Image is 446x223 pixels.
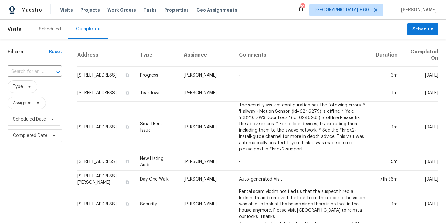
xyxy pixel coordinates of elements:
[315,7,369,13] span: [GEOGRAPHIC_DATA] + 60
[124,72,130,78] button: Copy Address
[371,44,403,67] th: Duration
[399,7,437,13] span: [PERSON_NAME]
[77,188,135,220] td: [STREET_ADDRESS]
[54,68,63,76] button: Open
[135,67,179,84] td: Progress
[13,84,23,90] span: Type
[76,26,101,32] div: Completed
[234,44,371,67] th: Comments
[135,44,179,67] th: Type
[403,188,439,220] td: [DATE]
[124,90,130,95] button: Copy Address
[234,102,371,153] td: The security system configuration has the following errors: * 'Hallway - Motion Sensor' (id=62462...
[371,84,403,102] td: 1m
[124,159,130,164] button: Copy Address
[234,188,371,220] td: Rental scam victim notified us that the suspect hired a locksmith and removed the lock from the d...
[77,153,135,171] td: [STREET_ADDRESS]
[77,84,135,102] td: [STREET_ADDRESS]
[234,67,371,84] td: -
[407,23,438,36] button: Schedule
[124,179,130,185] button: Copy Address
[77,102,135,153] td: [STREET_ADDRESS]
[8,67,44,77] input: Search for an address...
[135,102,179,153] td: SmartRent Issue
[403,44,439,67] th: Completed On
[13,116,46,122] span: Scheduled Date
[403,171,439,188] td: [DATE]
[80,7,100,13] span: Projects
[403,84,439,102] td: [DATE]
[77,67,135,84] td: [STREET_ADDRESS]
[13,133,47,139] span: Completed Date
[77,44,135,67] th: Address
[234,171,371,188] td: Auto-generated Visit
[412,25,433,33] span: Schedule
[371,67,403,84] td: 3m
[403,67,439,84] td: [DATE]
[135,153,179,171] td: New Listing Audit
[234,153,371,171] td: -
[8,22,21,36] span: Visits
[21,7,42,13] span: Maestro
[371,171,403,188] td: 71h 36m
[60,7,73,13] span: Visits
[403,102,439,153] td: [DATE]
[403,153,439,171] td: [DATE]
[234,84,371,102] td: -
[179,102,234,153] td: [PERSON_NAME]
[179,188,234,220] td: [PERSON_NAME]
[179,84,234,102] td: [PERSON_NAME]
[371,188,403,220] td: 1m
[179,44,234,67] th: Assignee
[124,201,130,207] button: Copy Address
[77,171,135,188] td: [STREET_ADDRESS][PERSON_NAME]
[39,26,61,32] div: Scheduled
[371,102,403,153] td: 1m
[135,171,179,188] td: Day One Walk
[300,4,305,10] div: 797
[196,7,237,13] span: Geo Assignments
[179,67,234,84] td: [PERSON_NAME]
[124,124,130,130] button: Copy Address
[144,8,157,12] span: Tasks
[135,84,179,102] td: Teardown
[49,49,62,55] div: Reset
[13,100,31,106] span: Assignee
[179,171,234,188] td: [PERSON_NAME]
[107,7,136,13] span: Work Orders
[179,153,234,171] td: [PERSON_NAME]
[135,188,179,220] td: Security
[8,49,49,55] h1: Filters
[371,153,403,171] td: 5m
[164,7,189,13] span: Properties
